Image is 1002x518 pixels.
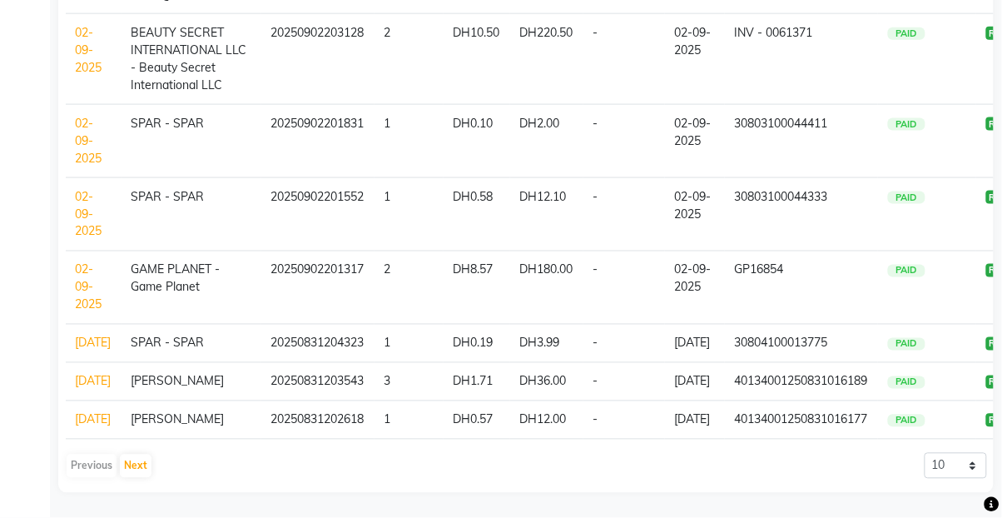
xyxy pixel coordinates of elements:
td: 20250831202618 [261,401,375,440]
span: PAID [888,338,925,351]
td: 02-09-2025 [665,14,725,105]
td: BEAUTY SECRET INTERNATIONAL LLC - Beauty Secret International LLC [122,14,261,105]
td: DH3.99 [510,325,583,363]
span: PAID [888,192,925,204]
button: Next [120,455,151,478]
td: DH0.19 [444,325,510,363]
span: PAID [888,27,925,40]
td: SPAR - SPAR [122,325,261,363]
td: DH180.00 [510,252,583,325]
a: [DATE] [76,412,112,427]
td: 02-09-2025 [665,105,725,178]
span: PAID [888,118,925,131]
span: 30804100013775 [735,336,828,351]
td: [PERSON_NAME] [122,401,261,440]
td: [DATE] [665,325,725,363]
td: - [583,252,665,325]
a: [DATE] [76,374,112,389]
a: 02-09-2025 [76,262,102,312]
td: 20250831203543 [261,363,375,401]
a: 02-09-2025 [76,189,102,239]
td: DH0.10 [444,105,510,178]
td: 2 [375,252,444,325]
td: 20250902201552 [261,178,375,252]
td: 3 [375,363,444,401]
td: 1 [375,105,444,178]
td: DH2.00 [510,105,583,178]
td: SPAR - SPAR [122,105,261,178]
td: 20250902201317 [261,252,375,325]
td: DH0.57 [444,401,510,440]
td: DH8.57 [444,252,510,325]
td: DH10.50 [444,14,510,105]
td: DH220.50 [510,14,583,105]
td: DH1.71 [444,363,510,401]
td: DH12.10 [510,178,583,252]
td: 02-09-2025 [665,252,725,325]
td: 1 [375,325,444,363]
span: 40134001250831016189 [735,374,868,389]
span: 30803100044411 [735,116,828,131]
span: PAID [888,376,925,389]
td: - [583,363,665,401]
td: GAME PLANET - Game Planet [122,252,261,325]
a: 02-09-2025 [76,116,102,166]
td: SPAR - SPAR [122,178,261,252]
a: 02-09-2025 [76,25,102,75]
td: DH0.58 [444,178,510,252]
td: [DATE] [665,363,725,401]
td: 2 [375,14,444,105]
td: - [583,178,665,252]
span: 30803100044333 [735,189,828,204]
td: [DATE] [665,401,725,440]
td: - [583,325,665,363]
td: 1 [375,401,444,440]
td: 20250831204323 [261,325,375,363]
span: INV - 0061371 [735,25,813,40]
td: - [583,105,665,178]
td: DH12.00 [510,401,583,440]
a: [DATE] [76,336,112,351]
span: PAID [888,415,925,427]
td: 20250902201831 [261,105,375,178]
td: 20250902203128 [261,14,375,105]
span: GP16854 [735,262,784,277]
td: DH36.00 [510,363,583,401]
td: [PERSON_NAME] [122,363,261,401]
td: 02-09-2025 [665,178,725,252]
td: - [583,14,665,105]
td: - [583,401,665,440]
span: PAID [888,265,925,277]
span: 40134001250831016177 [735,412,868,427]
td: 1 [375,178,444,252]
